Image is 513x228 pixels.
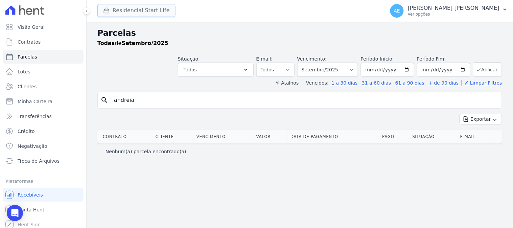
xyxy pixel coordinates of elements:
label: Vencidos: [303,80,329,86]
span: Troca de Arquivos [18,158,60,164]
button: Residencial Start Life [97,4,176,17]
th: Situação [410,130,458,143]
label: Vencimento: [297,56,327,62]
a: ✗ Limpar Filtros [462,80,502,86]
span: Todos [184,66,197,74]
a: 1 a 30 dias [332,80,358,86]
a: Visão Geral [3,20,84,34]
span: Lotes [18,68,30,75]
span: Negativação [18,143,47,150]
span: Crédito [18,128,35,135]
span: Conta Hent [18,206,44,213]
span: Parcelas [18,53,37,60]
th: Cliente [153,130,194,143]
a: Clientes [3,80,84,93]
div: Open Intercom Messenger [7,205,23,221]
label: Situação: [178,56,200,62]
a: Conta Hent [3,203,84,216]
label: Período Fim: [417,55,470,63]
th: Contrato [97,130,153,143]
button: Todos [178,63,254,77]
i: search [100,96,109,104]
span: Contratos [18,39,41,45]
th: Vencimento [194,130,254,143]
button: Aplicar [473,62,502,77]
span: Minha Carteira [18,98,52,105]
p: Ver opções [408,12,499,17]
strong: Todas [97,40,115,46]
a: + de 90 dias [429,80,459,86]
a: 61 a 90 dias [395,80,424,86]
div: Plataformas [5,177,81,185]
span: Recebíveis [18,191,43,198]
h2: Parcelas [97,27,502,39]
a: 31 a 60 dias [362,80,391,86]
a: Parcelas [3,50,84,64]
span: AE [394,8,400,13]
p: de [97,39,168,47]
a: Recebíveis [3,188,84,202]
button: AE [PERSON_NAME] [PERSON_NAME] Ver opções [385,1,513,20]
button: Exportar [460,114,502,124]
a: Negativação [3,139,84,153]
a: Lotes [3,65,84,78]
label: ↯ Atalhos [276,80,299,86]
p: [PERSON_NAME] [PERSON_NAME] [408,5,499,12]
span: Visão Geral [18,24,45,30]
a: Troca de Arquivos [3,154,84,168]
input: Buscar por nome do lote ou do cliente [110,93,499,107]
a: Transferências [3,110,84,123]
th: E-mail [458,130,493,143]
th: Data de Pagamento [288,130,379,143]
span: Clientes [18,83,37,90]
th: Pago [380,130,410,143]
span: Transferências [18,113,52,120]
a: Contratos [3,35,84,49]
th: Valor [254,130,288,143]
a: Crédito [3,124,84,138]
label: E-mail: [256,56,273,62]
p: Nenhum(a) parcela encontrado(a) [106,148,186,155]
label: Período Inicío: [361,56,394,62]
strong: Setembro/2025 [122,40,168,46]
a: Minha Carteira [3,95,84,108]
